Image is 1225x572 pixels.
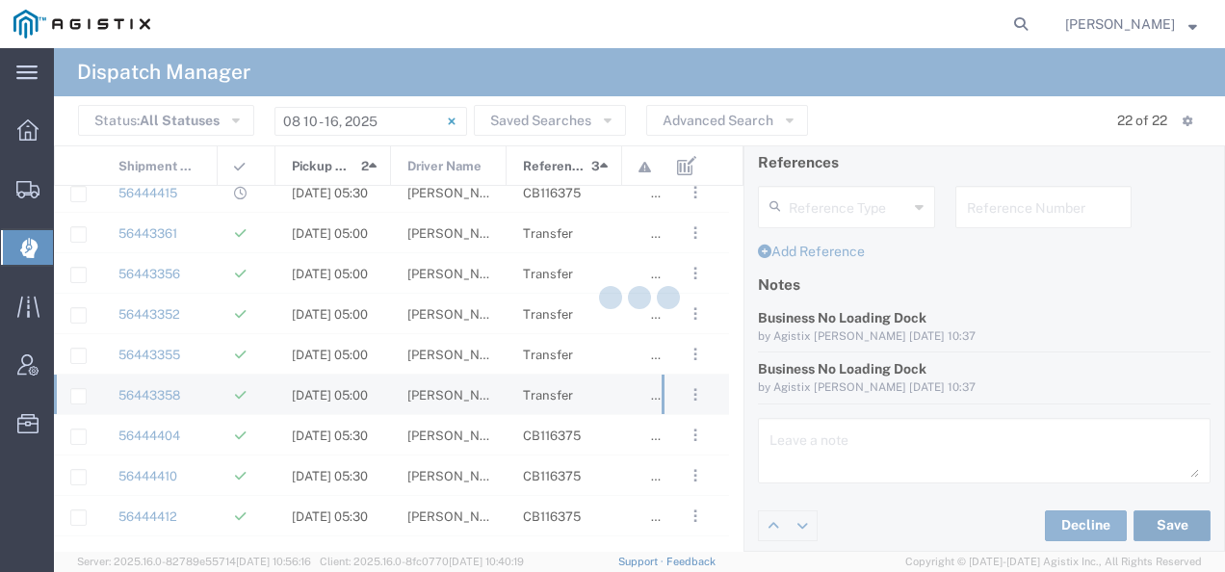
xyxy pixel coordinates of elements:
span: [DATE] 10:56:16 [236,556,311,567]
span: Copyright © [DATE]-[DATE] Agistix Inc., All Rights Reserved [905,554,1202,570]
span: Server: 2025.16.0-82789e55714 [77,556,311,567]
img: logo [13,10,150,39]
span: Client: 2025.16.0-8fc0770 [320,556,524,567]
span: [DATE] 10:40:19 [449,556,524,567]
a: Feedback [666,556,716,567]
span: Jessica Carr [1065,13,1175,35]
a: Support [618,556,666,567]
button: [PERSON_NAME] [1064,13,1198,36]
